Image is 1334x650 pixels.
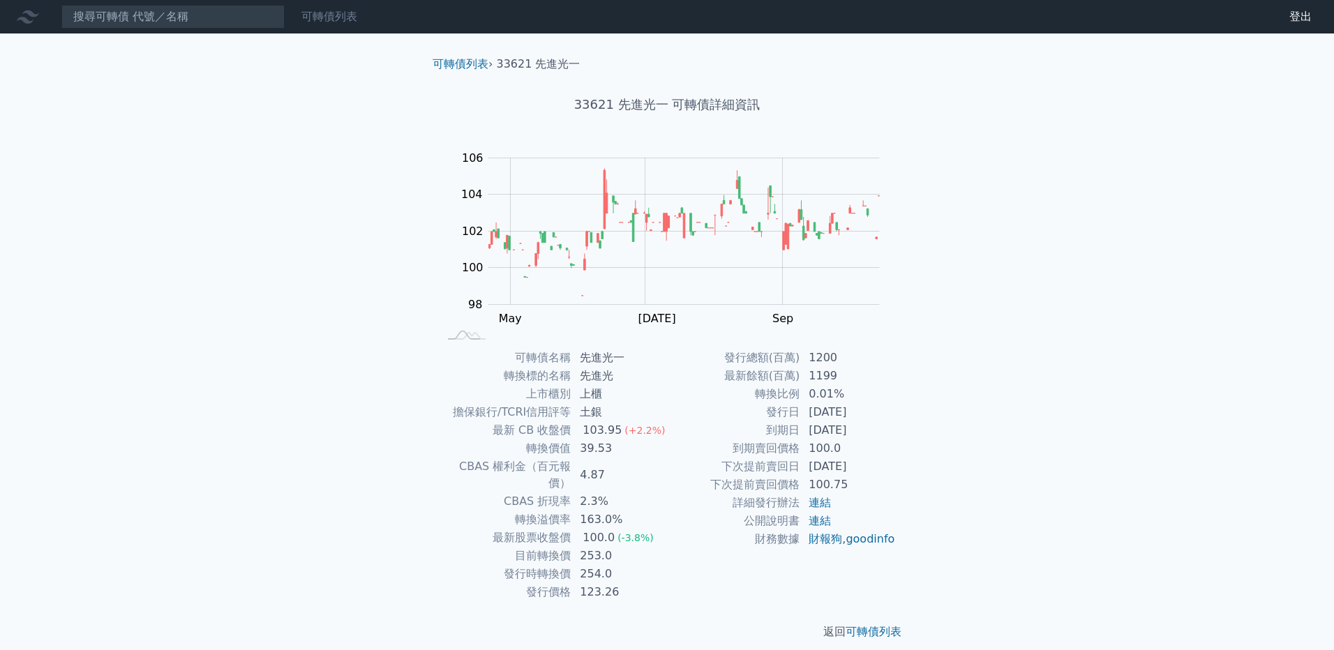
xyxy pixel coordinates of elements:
tspan: May [499,312,522,325]
td: 土銀 [571,403,667,421]
a: 可轉債列表 [433,57,488,70]
td: 發行價格 [438,583,571,601]
td: 39.53 [571,439,667,458]
input: 搜尋可轉債 代號／名稱 [61,5,285,29]
td: 163.0% [571,511,667,529]
tspan: 106 [462,151,484,165]
td: 上市櫃別 [438,385,571,403]
td: 目前轉換價 [438,547,571,565]
li: 33621 先進光一 [497,56,580,73]
p: 返回 [421,623,913,640]
td: 2.3% [571,492,667,511]
td: 254.0 [571,565,667,583]
td: [DATE] [800,421,896,439]
td: 擔保銀行/TCRI信用評等 [438,403,571,421]
a: 連結 [809,514,831,527]
tspan: 102 [462,225,484,238]
td: 發行總額(百萬) [667,349,800,367]
td: [DATE] [800,458,896,476]
td: 轉換比例 [667,385,800,403]
td: 轉換溢價率 [438,511,571,529]
span: (-3.8%) [617,532,654,543]
td: 先進光一 [571,349,667,367]
td: 財務數據 [667,530,800,548]
td: 發行日 [667,403,800,421]
td: 下次提前賣回日 [667,458,800,476]
a: goodinfo [846,532,894,545]
td: 可轉債名稱 [438,349,571,367]
td: CBAS 折現率 [438,492,571,511]
td: 1200 [800,349,896,367]
td: 先進光 [571,367,667,385]
td: 100.0 [800,439,896,458]
tspan: 100 [462,261,484,274]
td: 253.0 [571,547,667,565]
td: 4.87 [571,458,667,492]
g: Series [488,168,879,295]
li: › [433,56,493,73]
tspan: Sep [772,312,793,325]
td: 最新 CB 收盤價 [438,421,571,439]
a: 財報狗 [809,532,842,545]
td: 100.75 [800,476,896,494]
td: 1199 [800,367,896,385]
td: 最新股票收盤價 [438,529,571,547]
div: 100.0 [580,529,617,546]
tspan: 104 [461,188,483,201]
a: 登出 [1278,6,1323,28]
td: 公開說明書 [667,512,800,530]
td: 轉換標的名稱 [438,367,571,385]
td: 123.26 [571,583,667,601]
td: 下次提前賣回價格 [667,476,800,494]
a: 連結 [809,496,831,509]
tspan: [DATE] [638,312,676,325]
td: 詳細發行辦法 [667,494,800,512]
td: 到期日 [667,421,800,439]
td: 轉換價值 [438,439,571,458]
td: 到期賣回價格 [667,439,800,458]
td: , [800,530,896,548]
h1: 33621 先進光一 可轉債詳細資訊 [421,95,913,114]
td: 上櫃 [571,385,667,403]
td: [DATE] [800,403,896,421]
td: CBAS 權利金（百元報價） [438,458,571,492]
td: 最新餘額(百萬) [667,367,800,385]
a: 可轉債列表 [846,625,901,638]
div: 103.95 [580,422,624,439]
a: 可轉債列表 [301,10,357,23]
td: 發行時轉換價 [438,565,571,583]
td: 0.01% [800,385,896,403]
g: Chart [454,151,901,325]
span: (+2.2%) [624,425,665,436]
tspan: 98 [468,298,482,311]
